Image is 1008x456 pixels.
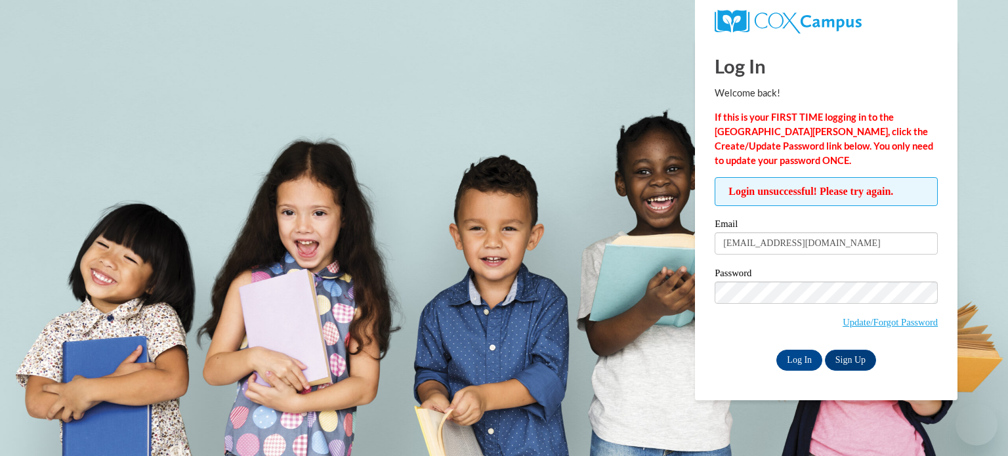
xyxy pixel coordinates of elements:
[843,317,938,327] a: Update/Forgot Password
[715,86,938,100] p: Welcome back!
[715,52,938,79] h1: Log In
[715,219,938,232] label: Email
[715,112,933,166] strong: If this is your FIRST TIME logging in to the [GEOGRAPHIC_DATA][PERSON_NAME], click the Create/Upd...
[715,10,938,33] a: COX Campus
[825,350,876,371] a: Sign Up
[955,404,997,446] iframe: Button to launch messaging window
[715,177,938,206] span: Login unsuccessful! Please try again.
[715,10,862,33] img: COX Campus
[776,350,822,371] input: Log In
[715,268,938,281] label: Password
